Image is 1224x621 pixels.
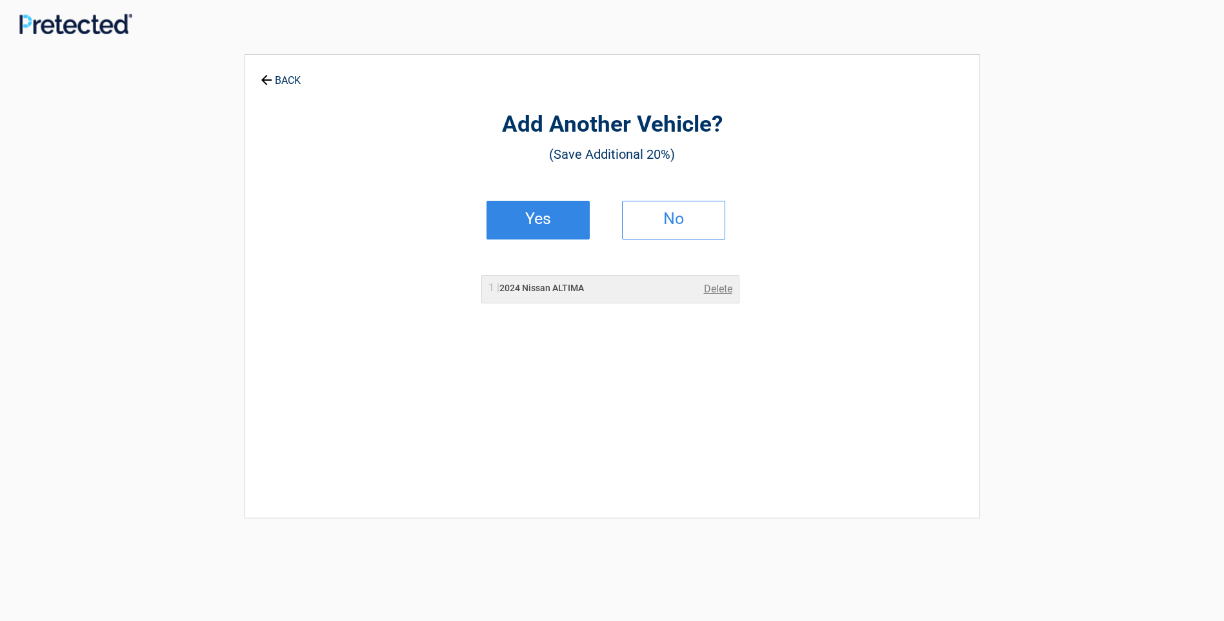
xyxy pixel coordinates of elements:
[500,214,576,223] h2: Yes
[488,281,499,294] span: 1 |
[316,110,908,140] h2: Add Another Vehicle?
[19,14,132,34] img: Main Logo
[704,281,732,297] a: Delete
[316,143,908,165] h3: (Save Additional 20%)
[488,281,584,295] h2: 2024 Nissan ALTIMA
[258,63,303,86] a: BACK
[636,214,712,223] h2: No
